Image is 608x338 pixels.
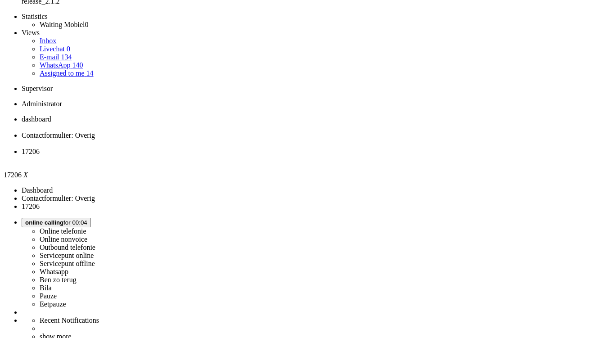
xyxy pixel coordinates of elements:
li: 17206 [22,148,604,164]
span: for 00:04 [25,219,87,226]
label: Ben zo terug [40,276,77,284]
span: 0 [85,21,88,28]
li: Statistics [22,13,604,21]
label: Servicepunt offline [40,260,95,267]
li: Supervisor [22,85,604,93]
label: Eetpauze [40,300,66,308]
li: Dashboard [22,115,604,131]
span: 14 [86,69,94,77]
a: Assigned to me 14 [40,69,94,77]
a: WhatsApp 140 [40,61,83,69]
a: Livechat 0 [40,45,70,53]
span: Contactformulier: Overig [22,131,95,139]
div: Close tab [22,123,604,131]
label: Online nonvoice [40,235,87,243]
div: Close tab [22,140,604,148]
li: online callingfor 00:04 Online telefonieOnline nonvoiceOutbound telefonieServicepunt onlineServic... [22,218,604,308]
a: Waiting Mobiel [40,21,88,28]
body: Rich Text Area. Press ALT-0 for help. [4,4,131,19]
button: online callingfor 00:04 [22,218,91,227]
span: 0 [67,45,70,53]
li: Contactformulier: Overig [22,194,604,203]
li: 17206 [22,203,604,211]
label: Whatsapp [40,268,68,275]
label: Outbound telefonie [40,243,95,251]
span: online calling [25,219,63,226]
span: Assigned to me [40,69,85,77]
span: Livechat [40,45,65,53]
a: E-mail 134 [40,53,72,61]
li: Dashboard [22,186,604,194]
a: Inbox [40,37,56,45]
span: 17206 [22,148,40,155]
i: X [23,171,28,179]
li: Views [22,29,604,37]
span: WhatsApp [40,61,70,69]
div: Close tab [22,156,604,164]
span: 17206 [4,171,22,179]
label: Servicepunt online [40,252,94,259]
li: Recent Notifications [40,316,604,324]
label: Online telefonie [40,227,86,235]
label: Bila [40,284,52,292]
span: 134 [61,53,72,61]
span: dashboard [22,115,51,123]
span: E-mail [40,53,59,61]
span: 140 [72,61,83,69]
li: 16626 [22,131,604,148]
label: Pauze [40,292,57,300]
li: Administrator [22,100,604,108]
